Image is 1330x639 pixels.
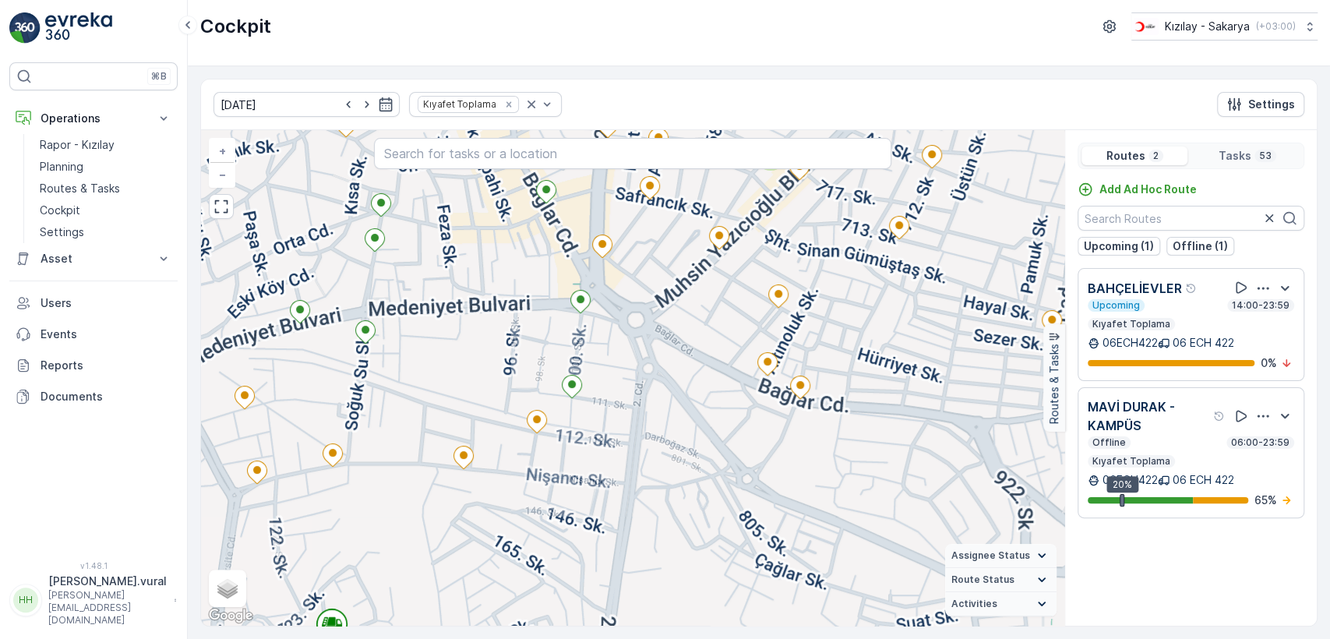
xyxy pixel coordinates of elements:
div: Help Tooltip Icon [1185,282,1198,295]
span: + [219,144,226,157]
p: 53 [1258,150,1273,162]
button: Operations [9,103,178,134]
p: Routes & Tasks [40,181,120,196]
p: ⌘B [151,70,167,83]
p: 06 ECH 422 [1173,335,1234,351]
p: BAHÇELİEVLER [1088,279,1182,298]
p: ( +03:00 ) [1256,20,1296,33]
p: Kıyafet Toplama [1091,318,1172,330]
p: Users [41,295,171,311]
input: Search for tasks or a location [374,138,892,169]
input: Search Routes [1078,206,1304,231]
summary: Route Status [945,568,1057,592]
p: 06ECH422 [1102,472,1158,488]
summary: Assignee Status [945,544,1057,568]
a: Planning [34,156,178,178]
span: Assignee Status [951,549,1030,562]
a: Documents [9,381,178,412]
a: Layers [210,571,245,605]
a: Open this area in Google Maps (opens a new window) [205,605,256,626]
p: Upcoming [1091,299,1141,312]
p: Kıyafet Toplama [1091,455,1172,468]
span: Route Status [951,574,1014,586]
a: Reports [9,350,178,381]
p: Documents [41,389,171,404]
a: Zoom Out [210,163,234,186]
p: 0 % [1261,355,1277,371]
a: Users [9,288,178,319]
p: Upcoming (1) [1084,238,1154,254]
p: Rapor - Kızılay [40,137,115,153]
p: 06 ECH 422 [1173,472,1234,488]
p: Events [41,327,171,342]
div: Remove Kıyafet Toplama [500,98,517,111]
a: Rapor - Kızılay [34,134,178,156]
img: k%C4%B1z%C4%B1lay_DTAvauz.png [1131,18,1159,35]
span: Activities [951,598,997,610]
p: Routes [1106,148,1145,164]
p: Offline [1091,436,1127,449]
p: Tasks [1219,148,1251,164]
a: Zoom In [210,139,234,163]
p: [PERSON_NAME].vural [48,574,167,589]
p: Add Ad Hoc Route [1099,182,1197,197]
p: Cockpit [200,14,271,39]
summary: Activities [945,592,1057,616]
span: v 1.48.1 [9,561,178,570]
p: Offline (1) [1173,238,1228,254]
p: 06:00-23:59 [1229,436,1291,449]
button: HH[PERSON_NAME].vural[PERSON_NAME][EMAIL_ADDRESS][DOMAIN_NAME] [9,574,178,627]
div: Help Tooltip Icon [1213,410,1226,422]
div: Kıyafet Toplama [418,97,499,111]
a: Routes & Tasks [34,178,178,199]
p: Planning [40,159,83,175]
p: 06ECH422 [1102,335,1158,351]
img: Google [205,605,256,626]
p: Cockpit [40,203,80,218]
a: Events [9,319,178,350]
button: Offline (1) [1166,237,1234,256]
button: Settings [1217,92,1304,117]
p: Asset [41,251,146,267]
p: 14:00-23:59 [1230,299,1291,312]
p: 65 % [1254,492,1277,508]
img: logo [9,12,41,44]
p: Routes & Tasks [1046,344,1062,425]
p: Kızılay - Sakarya [1165,19,1250,34]
p: 2 [1152,150,1160,162]
a: Add Ad Hoc Route [1078,182,1197,197]
button: Asset [9,243,178,274]
input: dd/mm/yyyy [213,92,400,117]
p: Reports [41,358,171,373]
p: Settings [1248,97,1295,112]
p: Operations [41,111,146,126]
div: 20% [1106,476,1138,493]
a: Settings [34,221,178,243]
button: Kızılay - Sakarya(+03:00) [1131,12,1318,41]
img: logo_light-DOdMpM7g.png [45,12,112,44]
p: MAVİ DURAK - KAMPÜS [1088,397,1210,435]
p: Settings [40,224,84,240]
div: HH [13,588,38,613]
a: Cockpit [34,199,178,221]
span: − [219,168,227,181]
p: [PERSON_NAME][EMAIL_ADDRESS][DOMAIN_NAME] [48,589,167,627]
button: Upcoming (1) [1078,237,1160,256]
